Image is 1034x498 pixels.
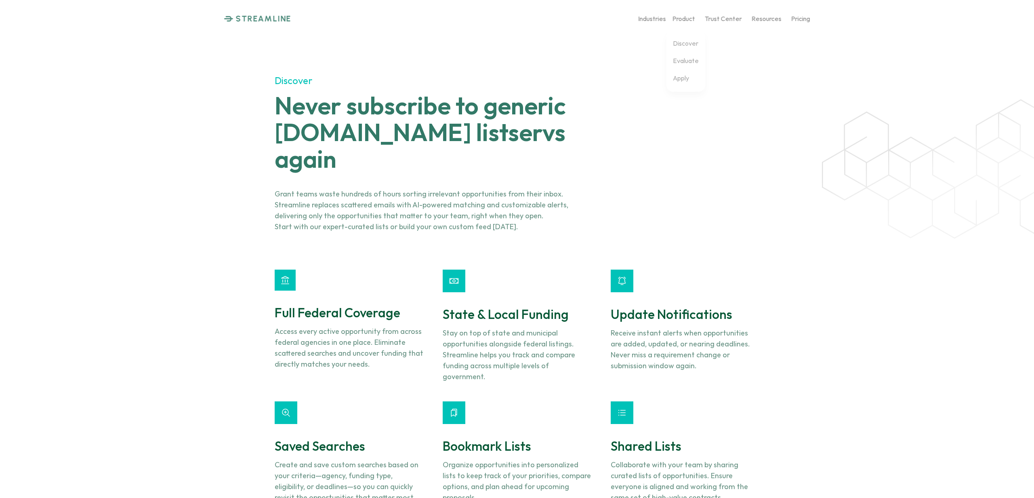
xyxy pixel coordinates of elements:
[673,54,699,68] a: Evaluate
[443,305,591,323] h3: State & Local Funding
[275,437,423,455] h3: Saved Searches
[275,188,586,221] p: Grant teams waste hundreds of hours sorting irrelevant opportunities from their inbox. Streamline...
[673,39,698,47] p: Discover
[638,15,666,22] p: Industries
[235,14,291,23] p: STREAMLINE
[705,15,742,22] p: Trust Center
[275,326,423,369] p: Access every active opportunity from across federal agencies in one place. Eliminate scattered se...
[752,15,782,22] p: Resources
[224,14,291,23] a: STREAMLINE
[673,71,689,85] a: Apply
[275,75,639,86] h1: Discover
[673,74,689,82] p: Apply
[611,437,759,455] h3: Shared Lists
[611,327,759,371] p: Receive instant alerts when opportunities are added, updated, or nearing deadlines. Never miss a ...
[752,12,782,26] a: Resources
[673,15,695,22] p: Product
[275,92,624,172] h1: Never subscribe to generic [DOMAIN_NAME] listservs again
[673,36,698,51] a: Discover
[275,221,586,232] p: Start with our expert-curated lists or build your own custom feed [DATE].
[673,57,699,64] p: Evaluate
[443,327,591,382] p: Stay on top of state and municipal opportunities alongside federal listings. Streamline helps you...
[791,12,810,26] a: Pricing
[275,304,423,322] h3: Full Federal Coverage
[443,437,591,455] h3: Bookmark Lists
[705,12,742,26] a: Trust Center
[791,15,810,22] p: Pricing
[611,305,759,323] h3: Update Notifications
